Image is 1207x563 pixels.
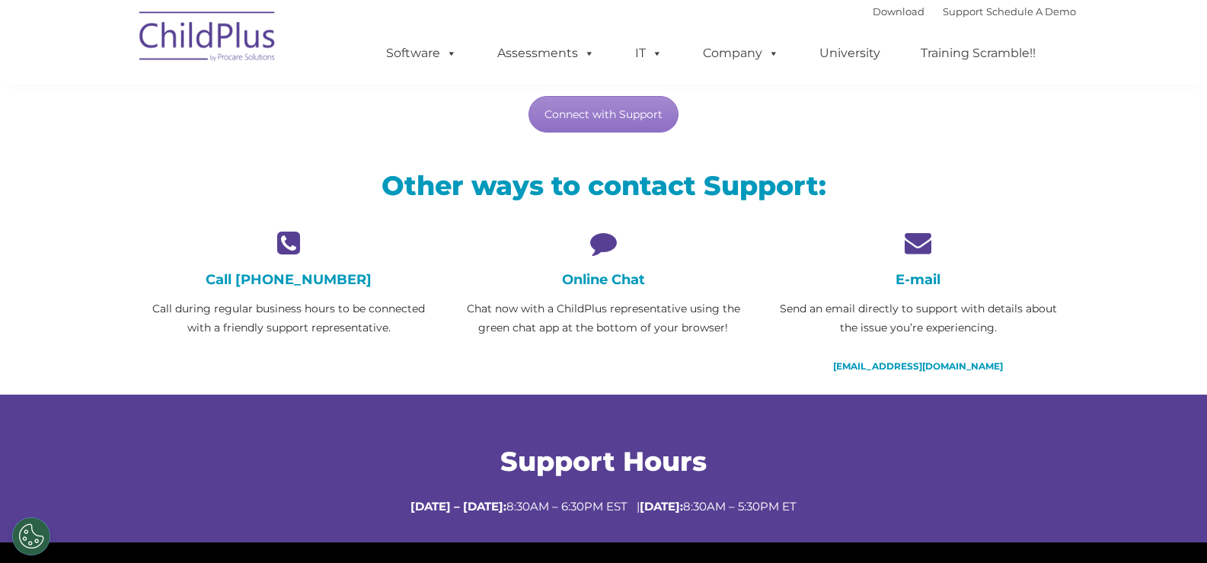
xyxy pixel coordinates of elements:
[905,38,1051,69] a: Training Scramble!!
[873,5,924,18] a: Download
[371,38,472,69] a: Software
[143,271,435,288] h4: Call [PHONE_NUMBER]
[804,38,896,69] a: University
[12,517,50,555] button: Cookies Settings
[500,445,707,478] span: Support Hours
[688,38,794,69] a: Company
[772,299,1064,337] p: Send an email directly to support with details about the issue you’re experiencing.
[620,38,678,69] a: IT
[833,360,1003,372] a: [EMAIL_ADDRESS][DOMAIN_NAME]
[143,299,435,337] p: Call during regular business hours to be connected with a friendly support representative.
[873,5,1076,18] font: |
[458,299,749,337] p: Chat now with a ChildPlus representative using the green chat app at the bottom of your browser!
[458,271,749,288] h4: Online Chat
[410,499,506,513] strong: [DATE] – [DATE]:
[482,38,610,69] a: Assessments
[943,5,983,18] a: Support
[132,1,284,77] img: ChildPlus by Procare Solutions
[528,96,679,133] a: Connect with Support
[410,499,797,513] span: 8:30AM – 6:30PM EST | 8:30AM – 5:30PM ET
[772,271,1064,288] h4: E-mail
[640,499,683,513] strong: [DATE]:
[986,5,1076,18] a: Schedule A Demo
[143,168,1065,203] h2: Other ways to contact Support:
